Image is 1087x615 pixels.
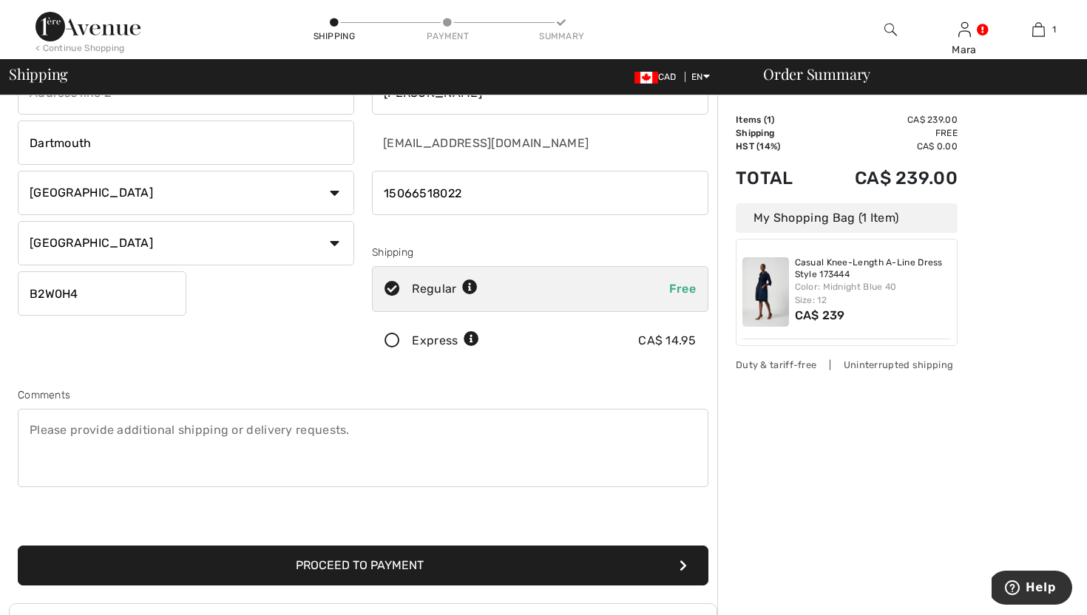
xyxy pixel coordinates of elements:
img: search the website [884,21,897,38]
span: EN [691,72,710,82]
button: Proceed to Payment [18,546,708,585]
div: Mara [928,42,1000,58]
td: Free [815,126,958,140]
span: CAD [634,72,683,82]
div: Summary [539,30,583,43]
a: Sign In [958,22,971,36]
span: Shipping [9,67,68,81]
input: Zip/Postal Code [18,271,186,316]
img: Casual Knee-Length A-Line Dress Style 173444 [742,257,789,327]
div: Payment [426,30,470,43]
div: Shipping [372,245,708,260]
td: Shipping [736,126,815,140]
a: 1 [1002,21,1074,38]
div: Order Summary [745,67,1078,81]
div: Comments [18,387,708,403]
div: Shipping [312,30,356,43]
td: CA$ 0.00 [815,140,958,153]
img: Canadian Dollar [634,72,658,84]
td: CA$ 239.00 [815,113,958,126]
div: CA$ 14.95 [638,332,696,350]
span: 1 [767,115,771,125]
input: City [18,120,354,165]
img: 1ère Avenue [35,12,140,41]
img: My Info [958,21,971,38]
td: CA$ 239.00 [815,153,958,203]
div: < Continue Shopping [35,41,125,55]
img: My Bag [1032,21,1045,38]
div: Regular [412,280,478,298]
span: CA$ 239 [795,308,845,322]
input: E-mail [372,120,624,165]
div: Color: Midnight Blue 40 Size: 12 [795,280,952,307]
span: Free [669,282,696,296]
td: Total [736,153,815,203]
div: Duty & tariff-free | Uninterrupted shipping [736,358,958,372]
iframe: Opens a widget where you can find more information [992,571,1072,608]
input: Mobile [372,171,708,215]
td: HST (14%) [736,140,815,153]
div: My Shopping Bag (1 Item) [736,203,958,233]
span: 1 [1052,23,1056,36]
div: Express [412,332,479,350]
a: Casual Knee-Length A-Line Dress Style 173444 [795,257,952,280]
td: Items ( ) [736,113,815,126]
